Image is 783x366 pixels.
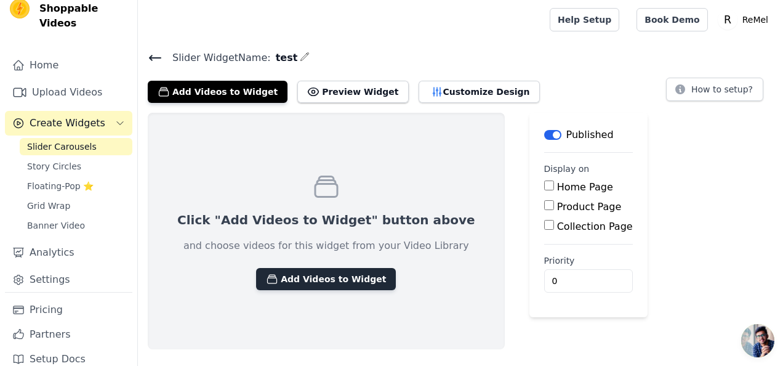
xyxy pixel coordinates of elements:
[741,324,774,357] div: Ouvrir le chat
[20,138,132,155] a: Slider Carousels
[557,181,613,193] label: Home Page
[419,81,540,103] button: Customize Design
[5,111,132,136] button: Create Widgets
[27,140,97,153] span: Slider Carousels
[557,201,622,213] label: Product Page
[27,160,81,173] span: Story Circles
[636,8,707,31] a: Book Demo
[177,211,475,229] p: Click "Add Videos to Widget" button above
[5,53,132,78] a: Home
[718,9,773,31] button: R ReMel
[724,14,731,26] text: R
[27,219,85,232] span: Banner Video
[20,177,132,195] a: Floating-Pop ⭐
[666,78,763,101] button: How to setup?
[27,180,94,192] span: Floating-Pop ⭐
[20,197,132,214] a: Grid Wrap
[557,221,633,232] label: Collection Page
[666,86,763,98] a: How to setup?
[271,51,298,65] span: test
[300,49,310,66] div: Edit Name
[30,116,105,131] span: Create Widgets
[256,268,396,290] button: Add Videos to Widget
[148,81,287,103] button: Add Videos to Widget
[297,81,408,103] button: Preview Widget
[5,298,132,322] a: Pricing
[5,80,132,105] a: Upload Videos
[183,238,469,253] p: and choose videos for this widget from your Video Library
[20,217,132,234] a: Banner Video
[737,9,773,31] p: ReMel
[5,322,132,347] a: Partners
[544,254,633,267] label: Priority
[544,163,590,175] legend: Display on
[5,267,132,292] a: Settings
[20,158,132,175] a: Story Circles
[163,51,271,65] span: Slider Widget Name:
[566,128,614,142] p: Published
[550,8,619,31] a: Help Setup
[5,240,132,265] a: Analytics
[27,200,70,212] span: Grid Wrap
